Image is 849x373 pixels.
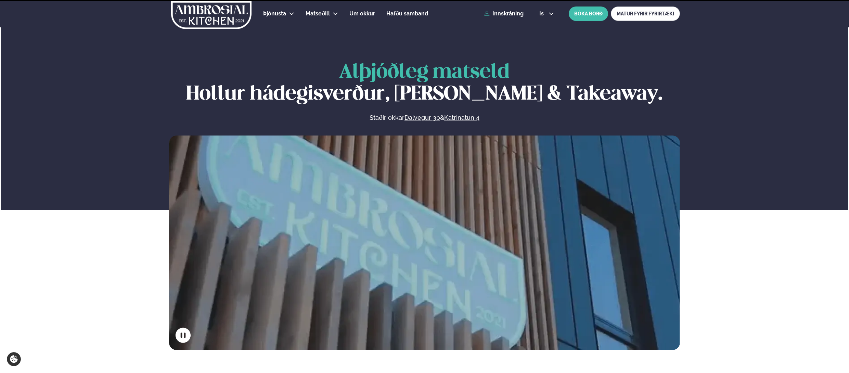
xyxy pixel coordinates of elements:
[170,1,252,29] img: logo
[339,63,510,82] span: Alþjóðleg matseld
[306,10,330,17] span: Matseðill
[569,7,608,21] button: BÓKA BORÐ
[263,10,286,17] span: Þjónusta
[444,114,479,122] a: Katrinatun 4
[263,10,286,18] a: Þjónusta
[306,10,330,18] a: Matseðill
[169,62,680,105] h1: Hollur hádegisverður, [PERSON_NAME] & Takeaway.
[484,11,524,17] a: Innskráning
[611,7,680,21] a: MATUR FYRIR FYRIRTÆKI
[349,10,375,17] span: Um okkur
[295,114,554,122] p: Staðir okkar &
[534,11,559,16] button: is
[404,114,440,122] a: Dalvegur 30
[386,10,428,18] a: Hafðu samband
[349,10,375,18] a: Um okkur
[386,10,428,17] span: Hafðu samband
[7,352,21,366] a: Cookie settings
[539,11,546,16] span: is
